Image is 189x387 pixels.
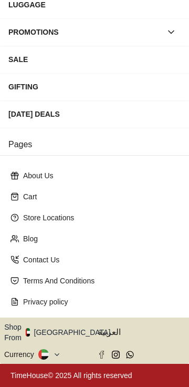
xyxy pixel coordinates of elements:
[23,212,174,223] p: Store Locations
[8,23,162,42] div: PROMOTIONS
[98,322,185,343] button: العربية
[4,322,118,343] button: Shop From[GEOGRAPHIC_DATA]
[10,371,132,380] a: TimeHouse© 2025 All rights reserved
[98,351,106,359] a: Facebook
[8,77,181,96] div: GIFTING
[23,297,174,307] p: Privacy policy
[8,105,181,124] div: [DATE] DEALS
[126,351,134,359] a: Whatsapp
[23,233,174,244] p: Blog
[8,50,181,69] div: SALE
[26,328,30,337] img: United Arab Emirates
[112,351,120,359] a: Instagram
[23,276,174,286] p: Terms And Conditions
[23,191,174,202] p: Cart
[23,254,174,265] p: Contact Us
[4,349,38,360] div: Currency
[98,326,185,339] span: العربية
[23,170,174,181] p: About Us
